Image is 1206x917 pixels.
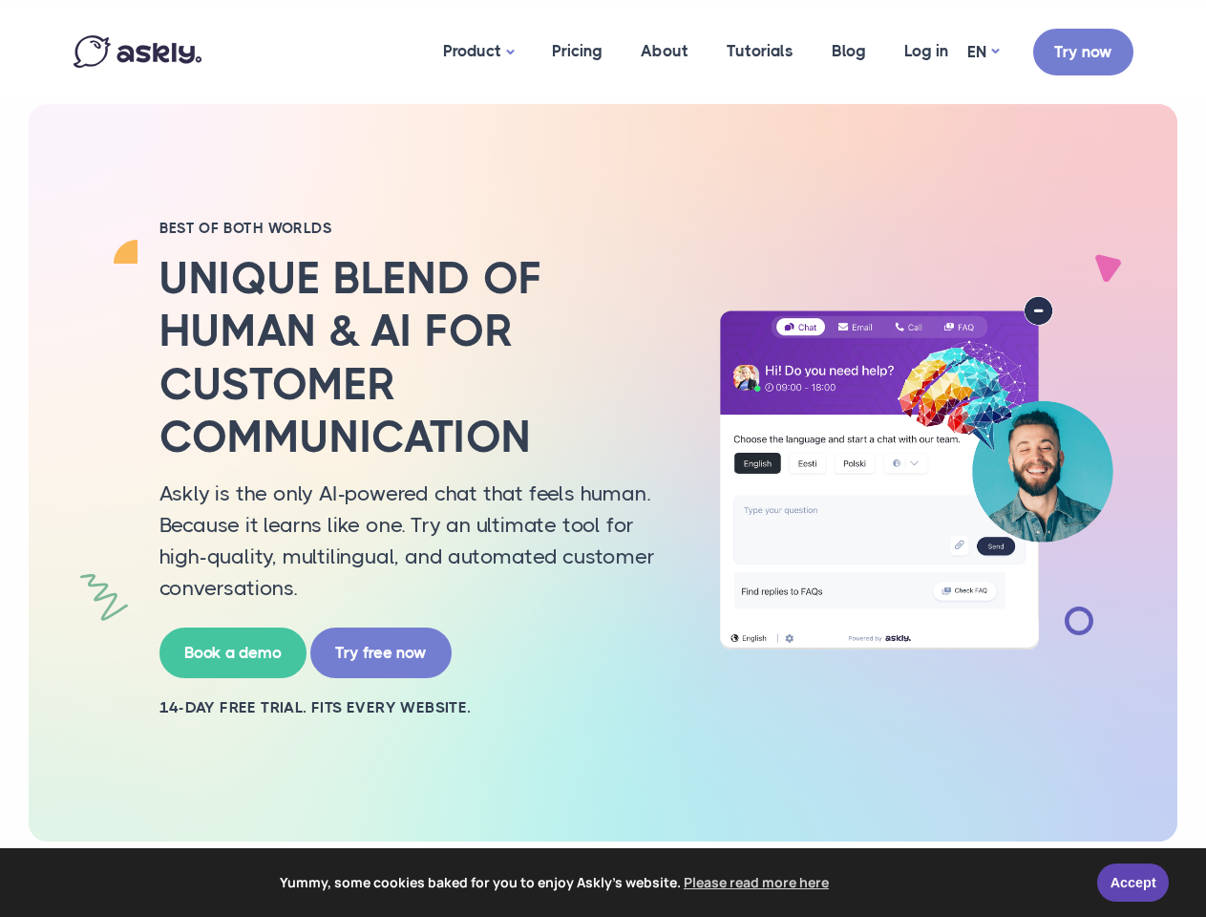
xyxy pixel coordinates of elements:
a: Book a demo [159,628,307,678]
img: AI multilingual chat [704,296,1129,649]
a: About [622,5,708,97]
h2: Unique blend of human & AI for customer communication [159,252,675,463]
a: Try free now [310,628,452,678]
h2: 14-day free trial. Fits every website. [159,697,675,718]
a: Try now [1033,29,1133,75]
span: Yummy, some cookies baked for you to enjoy Askly's website. [28,868,1084,897]
a: Tutorials [708,5,813,97]
a: learn more about cookies [681,868,832,897]
a: EN [967,38,999,66]
p: Askly is the only AI-powered chat that feels human. Because it learns like one. Try an ultimate t... [159,478,675,604]
a: Pricing [533,5,622,97]
a: Blog [813,5,885,97]
img: Askly [74,35,201,68]
a: Accept [1097,864,1169,902]
a: Log in [885,5,967,97]
h2: BEST OF BOTH WORLDS [159,219,675,238]
a: Product [424,5,533,99]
